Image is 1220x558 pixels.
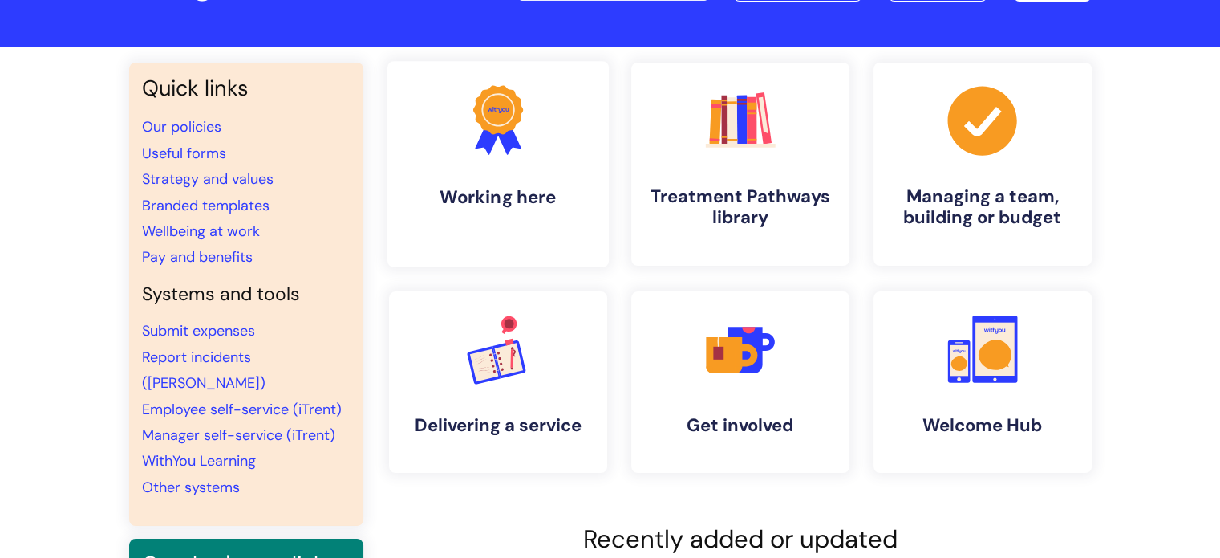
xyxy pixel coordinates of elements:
a: Strategy and values [142,169,274,189]
a: Submit expenses [142,321,255,340]
a: Delivering a service [389,291,607,473]
a: Manager self-service (iTrent) [142,426,335,445]
h4: Systems and tools [142,283,351,306]
a: Other systems [142,478,240,497]
a: Employee self-service (iTrent) [142,400,342,419]
a: Branded templates [142,196,270,215]
a: Treatment Pathways library [631,63,849,266]
h4: Working here [400,186,596,208]
h4: Managing a team, building or budget [886,186,1079,229]
h4: Get involved [644,415,837,436]
h3: Quick links [142,75,351,101]
a: Managing a team, building or budget [873,63,1092,266]
h4: Welcome Hub [886,415,1079,436]
a: Wellbeing at work [142,222,260,241]
a: Our policies [142,117,221,136]
a: Report incidents ([PERSON_NAME]) [142,348,265,393]
a: Get involved [631,291,849,473]
h4: Treatment Pathways library [644,186,837,229]
a: Working here [387,61,608,267]
a: Welcome Hub [873,291,1092,473]
h4: Delivering a service [402,415,594,436]
h2: Recently added or updated [389,524,1092,554]
a: Useful forms [142,144,226,163]
a: Pay and benefits [142,247,253,267]
a: WithYou Learning [142,451,256,470]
